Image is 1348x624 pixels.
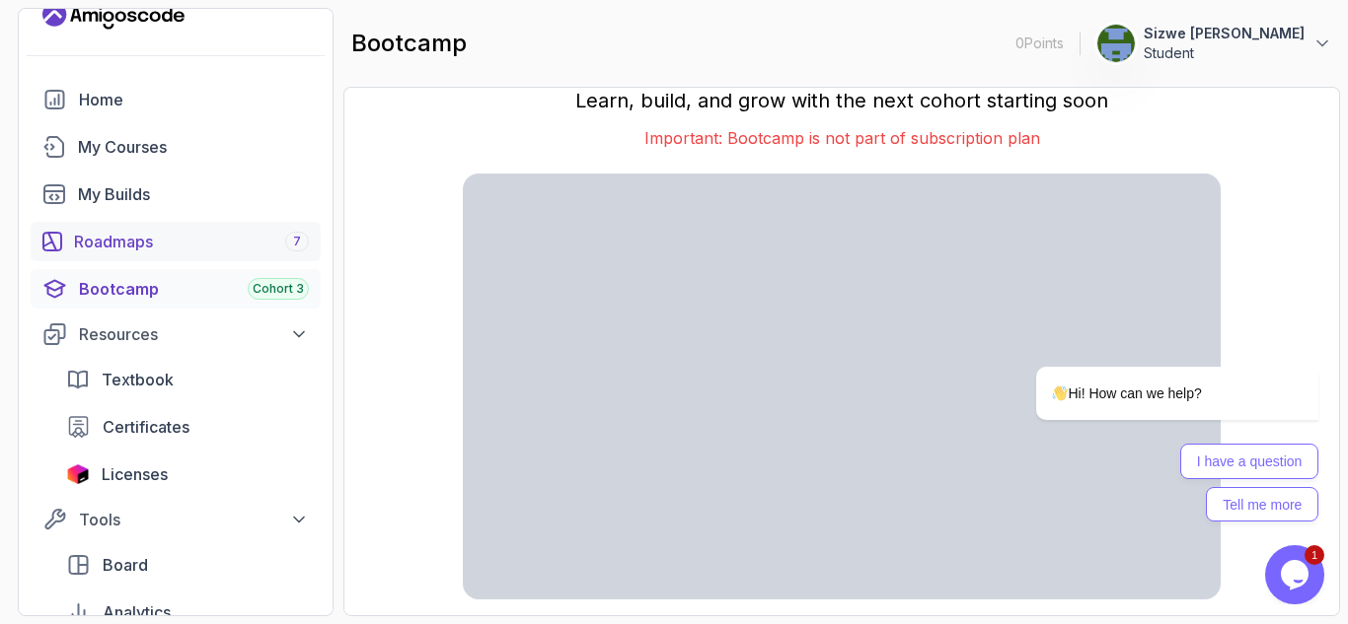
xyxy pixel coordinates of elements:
div: Tools [79,508,309,531]
p: Student [1144,43,1305,63]
div: Resources [79,322,309,346]
span: Cohort 3 [253,281,304,297]
p: Sizwe [PERSON_NAME] [1144,24,1305,43]
h2: bootcamp [351,28,467,59]
span: Licenses [102,462,168,486]
button: Resources [31,316,321,352]
button: user profile imageSizwe [PERSON_NAME]Student [1096,24,1332,63]
a: certificates [54,407,321,447]
iframe: chat widget [973,211,1328,535]
p: 0 Points [1015,34,1064,53]
a: home [31,80,321,119]
span: Board [103,553,148,577]
a: bootcamp [31,269,321,309]
a: builds [31,174,321,214]
img: jetbrains icon [66,464,90,484]
p: Important: Bootcamp is not part of subscription plan [463,126,1221,150]
span: Textbook [102,368,174,391]
a: textbook [54,360,321,399]
img: user profile image [1097,25,1135,62]
span: Analytics [103,600,171,624]
p: Learn, build, and grow with the next cohort starting soon [463,87,1221,114]
div: My Builds [78,182,309,206]
div: Home [79,88,309,111]
span: Certificates [103,415,189,439]
a: board [54,545,321,585]
a: licenses [54,454,321,494]
div: Bootcamp [79,277,309,301]
a: roadmaps [31,222,321,261]
span: 7 [293,234,301,249]
button: Tools [31,502,321,537]
div: Roadmaps [74,230,309,253]
div: My Courses [78,135,309,159]
iframe: chat widget [1265,545,1328,604]
a: courses [31,127,321,167]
